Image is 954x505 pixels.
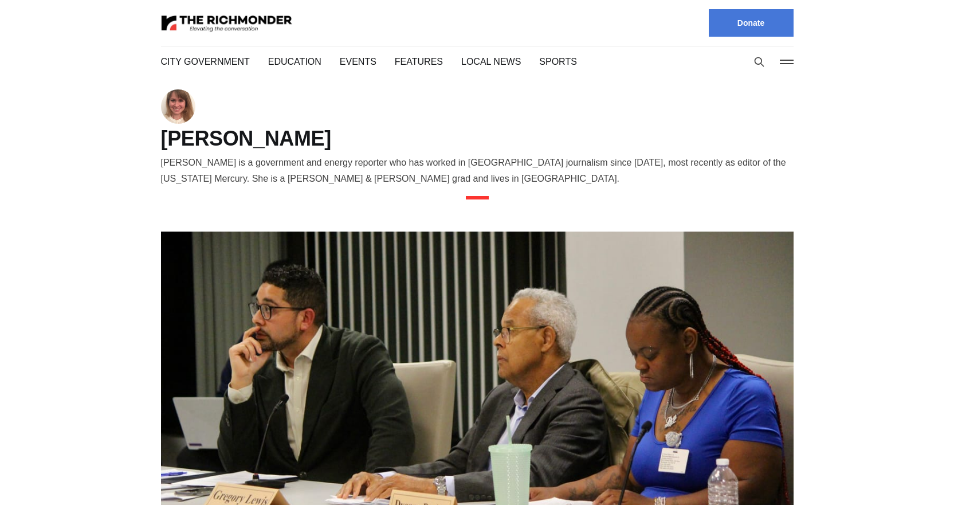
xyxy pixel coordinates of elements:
[395,57,443,66] a: Features
[268,57,321,66] a: Education
[461,57,521,66] a: Local News
[539,57,577,66] a: Sports
[161,130,794,148] h1: [PERSON_NAME]
[161,57,250,66] a: City Government
[751,53,768,71] button: Search this site
[161,89,195,124] img: Sarah Vogelsong
[709,9,794,37] a: Donate
[161,13,293,33] img: The Richmonder
[161,155,794,187] div: [PERSON_NAME] is a government and energy reporter who has worked in [GEOGRAPHIC_DATA] journalism ...
[340,57,376,66] a: Events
